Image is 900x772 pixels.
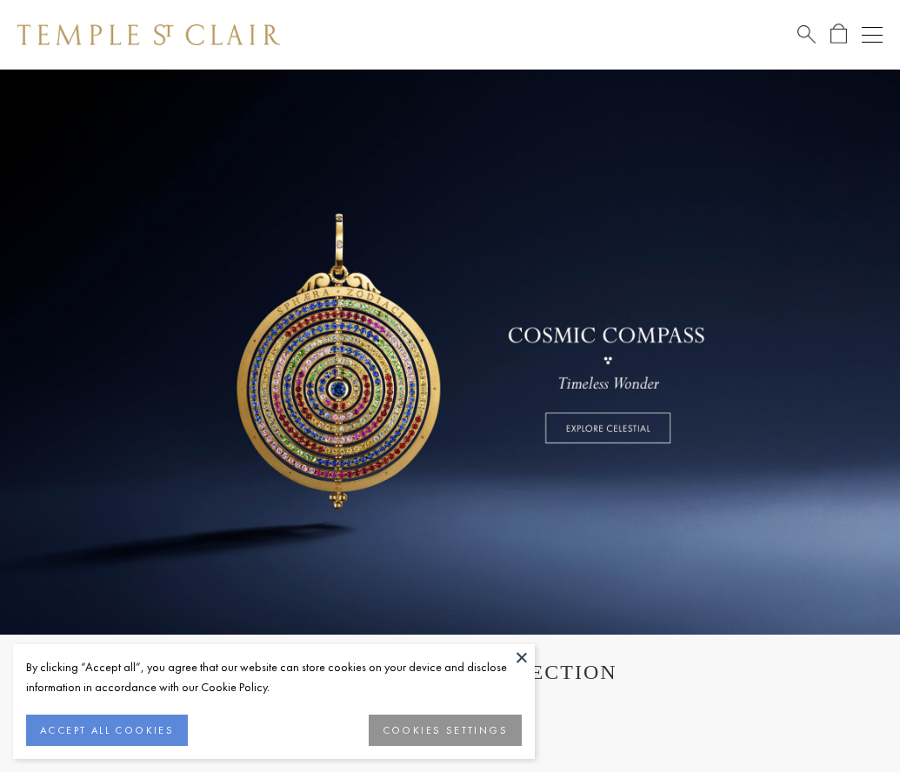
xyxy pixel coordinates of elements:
img: Temple St. Clair [17,24,280,45]
button: Open navigation [862,24,883,45]
a: Search [797,23,816,45]
a: Open Shopping Bag [830,23,847,45]
button: ACCEPT ALL COOKIES [26,715,188,746]
button: COOKIES SETTINGS [369,715,522,746]
div: By clicking “Accept all”, you agree that our website can store cookies on your device and disclos... [26,657,522,697]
